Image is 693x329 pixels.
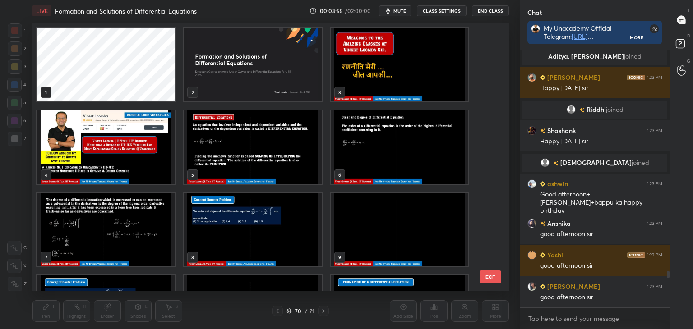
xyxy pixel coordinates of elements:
p: G [687,58,690,64]
div: 1:23 PM [647,128,662,133]
img: default.png [567,105,576,114]
h6: Anshika [545,219,571,228]
div: 1:23 PM [647,221,662,226]
button: mute [379,5,411,16]
div: grid [520,50,670,308]
img: iconic-dark.1390631f.png [627,75,645,80]
img: fe4b8a03a1bf418596e07c738c76a6a1.jpg [531,24,540,33]
p: D [687,32,690,39]
h6: [PERSON_NAME] [545,73,600,82]
div: 5 [7,96,26,110]
div: good afternoon sir [540,230,662,239]
img: no-rating-badge.077c3623.svg [579,108,585,113]
div: 1:23 PM [647,181,662,187]
p: Chat [520,0,549,24]
img: ce4122dd778c43baad60045c6a46d3fa.jpg [527,73,536,82]
h6: Yashi [545,250,563,260]
img: no-rating-badge.077c3623.svg [540,128,545,133]
div: 71 [309,307,314,315]
div: More [630,34,643,41]
img: b6b5f15821744ee99c803a693f9f25df.jpg [527,282,536,291]
div: LIVE [32,5,51,16]
span: joined [606,106,624,113]
h6: [PERSON_NAME] [545,282,600,291]
img: bbb407a35b9442a69ecd546dc79dd154.jpg [527,219,536,228]
span: mute [393,8,406,14]
div: 1 [8,23,26,38]
div: 70 [294,308,303,314]
div: 3 [8,59,26,74]
h6: Shashank [545,126,576,135]
div: 2 [8,41,26,56]
img: iconic-dark.1390631f.png [627,252,645,258]
div: Happy [DATE] sir [540,137,662,146]
div: 4 [7,78,26,92]
h6: ashwin [545,179,568,188]
img: 08bf52a6b123436db25a6650f54816e8.jpg [527,251,536,260]
p: T [688,7,690,14]
img: 4cd7835aa1134d259e64de6c0c21cfe5.jpg [527,179,536,188]
a: [URL][DOMAIN_NAME] [544,32,595,49]
span: joined [624,52,642,60]
div: 7 [8,132,26,146]
span: Riddhi [587,106,606,113]
span: [DEMOGRAPHIC_DATA] [560,159,632,166]
img: Learner_Badge_beginner_1_8b307cf2a0.svg [540,252,545,258]
span: joined [632,159,649,166]
div: Z [8,277,27,291]
button: End Class [472,5,509,16]
div: My Unacademy Official Telegram: Use Code VINEETLIVE to renew your Subscriptions at lowest Prices [544,24,630,41]
div: 6 [7,114,26,128]
img: Learner_Badge_beginner_1_8b307cf2a0.svg [540,75,545,80]
img: Learner_Badge_beginner_1_8b307cf2a0.svg [540,284,545,289]
h4: Formation and Solutions of Differential Equations [55,7,197,15]
button: EXIT [480,270,501,283]
div: Happy [DATE] sir [540,84,662,93]
div: 1:23 PM [647,252,662,258]
div: / [305,308,307,314]
div: grid [32,23,493,291]
p: Aditya, [PERSON_NAME] [528,53,662,60]
img: default.png [541,158,550,167]
img: no-rating-badge.077c3623.svg [540,221,545,226]
div: Good afternoon+[PERSON_NAME]+bappu ka happy birthday [540,190,662,215]
div: C [7,241,27,255]
div: X [7,259,27,273]
img: no-rating-badge.077c3623.svg [553,161,559,166]
button: CLASS SETTINGS [417,5,467,16]
div: 1:23 PM [647,284,662,289]
div: good afternoon sir [540,261,662,270]
div: 1:23 PM [647,75,662,80]
div: good afternoon sir [540,293,662,302]
img: Learner_Badge_beginner_1_8b307cf2a0.svg [540,181,545,187]
img: 3 [527,126,536,135]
